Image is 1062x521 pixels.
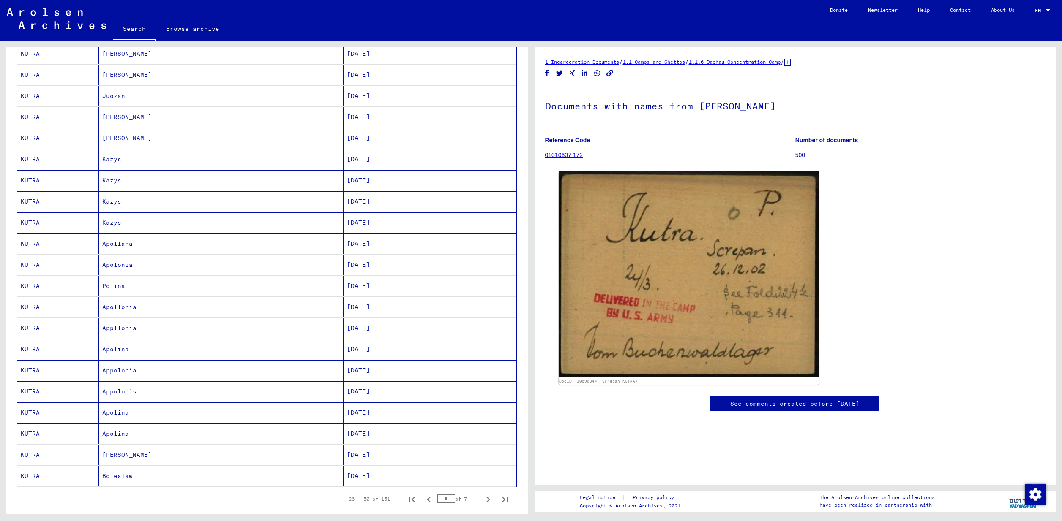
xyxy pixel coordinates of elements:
a: Browse archive [156,19,229,39]
mat-cell: KUTRA [17,212,99,233]
mat-cell: Appllonia [99,318,180,339]
mat-cell: [DATE] [344,466,425,486]
button: First page [404,491,420,507]
button: Copy link [606,68,614,79]
mat-cell: [DATE] [344,423,425,444]
b: Reference Code [545,137,590,144]
span: / [685,58,689,65]
div: 26 – 50 of 151 [349,495,390,503]
button: Share on Xing [568,68,577,79]
span: / [781,58,784,65]
mat-cell: KUTRA [17,276,99,296]
a: Legal notice [580,493,622,502]
p: 500 [795,151,1045,160]
button: Last page [497,491,513,507]
mat-cell: Apolina [99,423,180,444]
mat-cell: [DATE] [344,339,425,360]
mat-cell: KUTRA [17,297,99,317]
mat-cell: [DATE] [344,149,425,170]
mat-cell: Apolonia [99,255,180,275]
mat-cell: Appolonis [99,381,180,402]
a: See comments created before [DATE] [730,399,860,408]
mat-cell: [DATE] [344,276,425,296]
mat-cell: [DATE] [344,65,425,85]
mat-cell: [DATE] [344,191,425,212]
mat-cell: [DATE] [344,170,425,191]
b: Number of documents [795,137,858,144]
span: / [619,58,623,65]
a: 01010607 172 [545,152,583,158]
mat-cell: KUTRA [17,381,99,402]
mat-cell: KUTRA [17,86,99,106]
button: Next page [480,491,497,507]
mat-cell: KUTRA [17,466,99,486]
mat-cell: KUTRA [17,128,99,149]
mat-cell: [DATE] [344,297,425,317]
mat-cell: Apolina [99,402,180,423]
mat-cell: KUTRA [17,402,99,423]
mat-cell: Kazys [99,149,180,170]
mat-cell: KUTRA [17,149,99,170]
p: The Arolsen Archives online collections [819,494,935,501]
button: Share on Twitter [555,68,564,79]
mat-cell: [DATE] [344,255,425,275]
div: of 7 [437,495,480,503]
mat-cell: KUTRA [17,43,99,64]
img: Zustimmung ändern [1025,484,1046,505]
mat-cell: Apolina [99,339,180,360]
mat-cell: Kazys [99,191,180,212]
mat-cell: KUTRA [17,360,99,381]
button: Previous page [420,491,437,507]
mat-select-trigger: EN [1035,7,1041,14]
mat-cell: KUTRA [17,191,99,212]
button: Share on LinkedIn [580,68,589,79]
mat-cell: [PERSON_NAME] [99,107,180,128]
mat-cell: Boleslaw [99,466,180,486]
mat-cell: [DATE] [344,360,425,381]
mat-cell: [DATE] [344,402,425,423]
img: 001.jpg [559,171,819,377]
mat-cell: [PERSON_NAME] [99,128,180,149]
mat-cell: KUTRA [17,318,99,339]
mat-cell: Kazys [99,212,180,233]
mat-cell: Kazys [99,170,180,191]
mat-cell: [DATE] [344,86,425,106]
mat-cell: [PERSON_NAME] [99,445,180,465]
a: 1 Incarceration Documents [545,59,619,65]
mat-cell: [PERSON_NAME] [99,65,180,85]
mat-cell: [DATE] [344,318,425,339]
a: 1.1 Camps and Ghettos [623,59,685,65]
mat-cell: KUTRA [17,445,99,465]
mat-cell: Polina [99,276,180,296]
button: Share on Facebook [543,68,551,79]
a: 1.1.6 Dachau Concentration Camp [689,59,781,65]
mat-cell: KUTRA [17,233,99,254]
mat-cell: [DATE] [344,107,425,128]
mat-cell: [DATE] [344,43,425,64]
img: Arolsen_neg.svg [7,8,106,29]
mat-cell: KUTRA [17,107,99,128]
mat-cell: Appolonia [99,360,180,381]
mat-cell: [DATE] [344,381,425,402]
mat-cell: KUTRA [17,339,99,360]
mat-cell: [DATE] [344,233,425,254]
p: Copyright © Arolsen Archives, 2021 [580,502,684,510]
mat-cell: Apollonia [99,297,180,317]
h1: Documents with names from [PERSON_NAME] [545,87,1046,124]
mat-cell: KUTRA [17,65,99,85]
mat-cell: KUTRA [17,255,99,275]
mat-cell: [PERSON_NAME] [99,43,180,64]
img: yv_logo.png [1007,491,1039,512]
a: DocID: 10690344 (Screpan KUTRA) [559,379,638,383]
mat-cell: KUTRA [17,170,99,191]
button: Share on WhatsApp [593,68,602,79]
mat-cell: [DATE] [344,128,425,149]
div: | [580,493,684,502]
a: Privacy policy [626,493,684,502]
a: Search [113,19,156,41]
mat-cell: KUTRA [17,423,99,444]
mat-cell: Juozan [99,86,180,106]
mat-cell: Apollana [99,233,180,254]
mat-cell: [DATE] [344,445,425,465]
p: have been realized in partnership with [819,501,935,509]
